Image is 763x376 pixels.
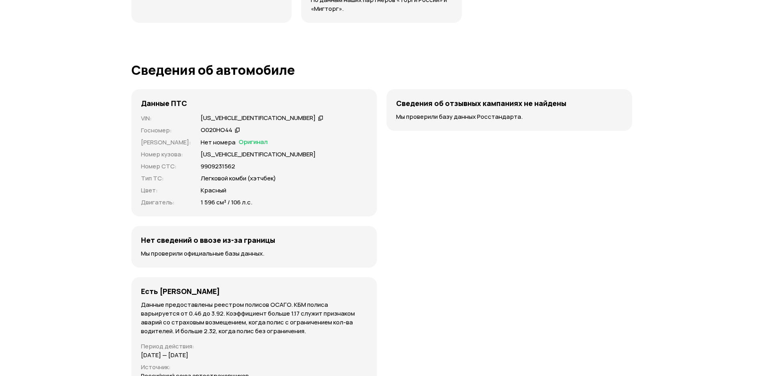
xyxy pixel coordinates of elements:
p: Двигатель : [141,198,191,207]
p: 1 596 см³ / 106 л.с. [201,198,252,207]
p: Номер кузова : [141,150,191,159]
p: [DATE] — [DATE] [141,351,188,360]
p: Мы проверили базу данных Росстандарта. [396,112,622,121]
h4: Нет сведений о ввозе из-за границы [141,236,275,244]
h1: Сведения об автомобиле [131,63,632,77]
p: Данные предоставлены реестром полисов ОСАГО. КБМ полиса варьируется от 0.46 до 3.92. Коэффициент ... [141,300,367,336]
div: [US_VEHICLE_IDENTIFICATION_NUMBER] [201,114,316,122]
p: Госномер : [141,126,191,135]
span: Оригинал [239,138,268,147]
p: 9909231562 [201,162,235,171]
h4: Сведения об отзывных кампаниях не найдены [396,99,566,108]
p: Красный [201,186,226,195]
p: Мы проверили официальные базы данных. [141,249,367,258]
h4: Данные ПТС [141,99,187,108]
p: Легковой комби (хэтчбек) [201,174,276,183]
p: Цвет : [141,186,191,195]
p: Номер СТС : [141,162,191,171]
p: Источник : [141,363,367,372]
p: Нет номера [201,138,236,147]
p: [US_VEHICLE_IDENTIFICATION_NUMBER] [201,150,316,159]
p: [PERSON_NAME] : [141,138,191,147]
p: Тип ТС : [141,174,191,183]
p: Период действия : [141,342,367,351]
div: О020НО44 [201,126,232,134]
p: VIN : [141,114,191,123]
h4: Есть [PERSON_NAME] [141,287,220,296]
